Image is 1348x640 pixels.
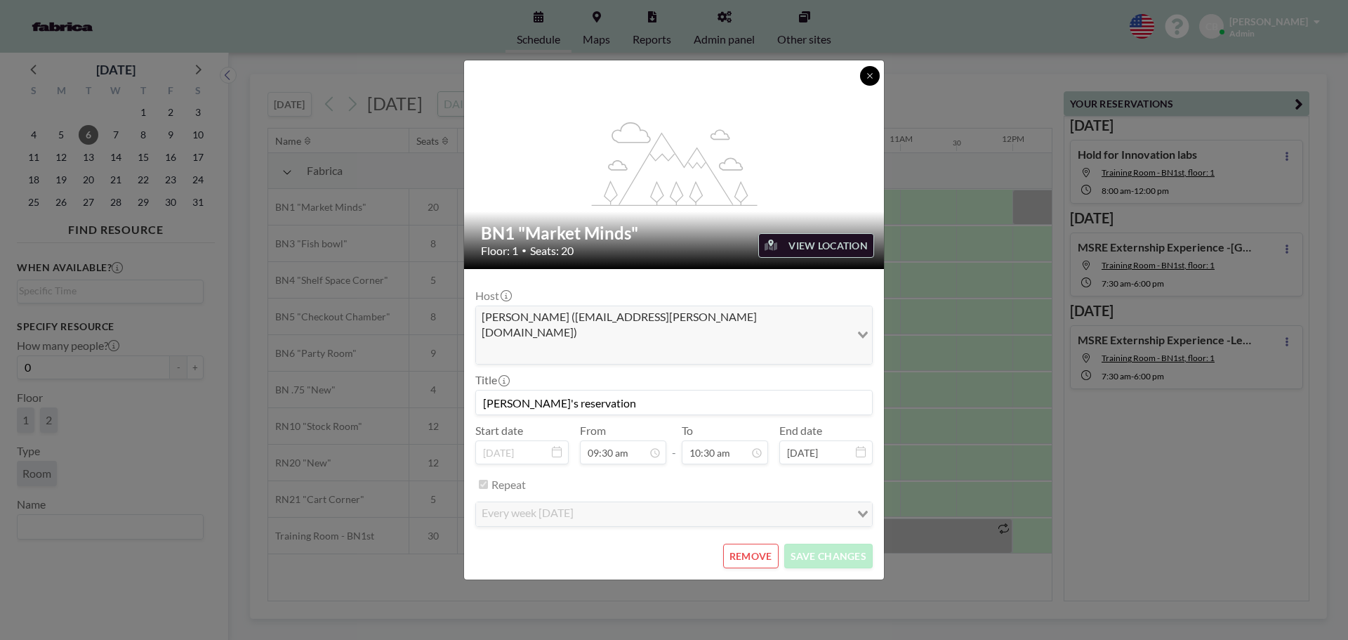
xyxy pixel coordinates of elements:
span: every week [DATE] [479,505,576,523]
input: Search for option [578,505,849,523]
input: Search for option [477,343,849,361]
label: Start date [475,424,523,438]
span: - [672,429,676,459]
span: Seats: 20 [530,244,574,258]
input: (No title) [476,391,872,414]
span: • [522,245,527,256]
label: Repeat [491,478,526,492]
span: [PERSON_NAME] ([EMAIL_ADDRESS][PERSON_NAME][DOMAIN_NAME]) [479,309,847,341]
div: Search for option [476,306,872,365]
div: Search for option [476,502,872,526]
label: Host [475,289,510,303]
h2: BN1 "Market Minds" [481,223,868,244]
label: End date [779,424,822,438]
button: VIEW LOCATION [758,233,874,258]
span: Floor: 1 [481,244,518,258]
label: Title [475,373,508,387]
label: To [682,424,693,438]
button: SAVE CHANGES [784,544,873,568]
label: From [580,424,606,438]
g: flex-grow: 1.2; [592,121,758,205]
button: REMOVE [723,544,779,568]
